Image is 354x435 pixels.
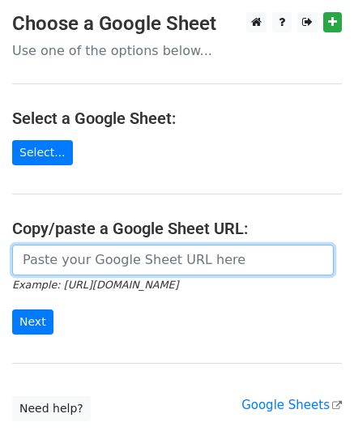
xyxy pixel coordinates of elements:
a: Google Sheets [241,398,342,412]
p: Use one of the options below... [12,42,342,59]
h4: Copy/paste a Google Sheet URL: [12,219,342,238]
h4: Select a Google Sheet: [12,109,342,128]
input: Paste your Google Sheet URL here [12,245,334,275]
a: Need help? [12,396,91,421]
iframe: Chat Widget [273,357,354,435]
h3: Choose a Google Sheet [12,12,342,36]
a: Select... [12,140,73,165]
input: Next [12,309,53,335]
small: Example: [URL][DOMAIN_NAME] [12,279,178,291]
